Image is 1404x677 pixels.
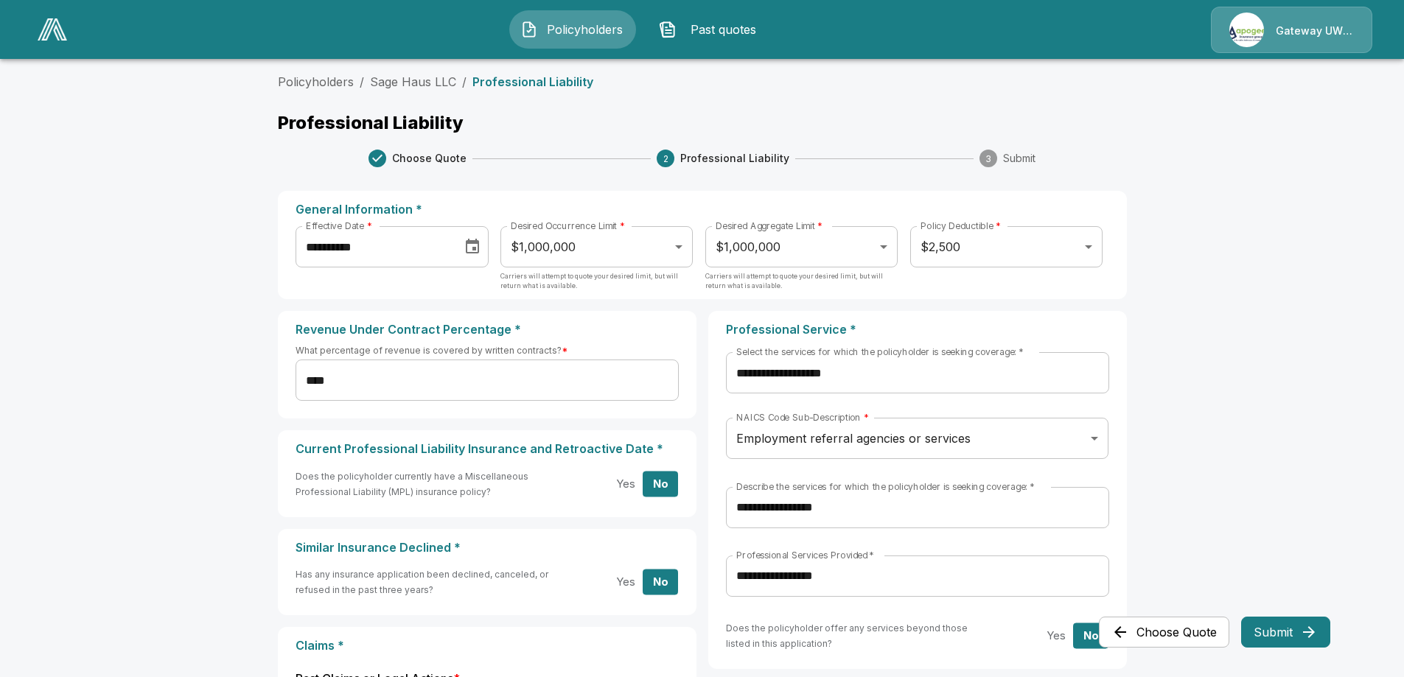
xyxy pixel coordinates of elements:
[659,21,677,38] img: Past quotes Icon
[500,271,692,301] p: Carriers will attempt to quote your desired limit, but will return what is available.
[643,471,678,497] button: No
[278,74,354,89] a: Policyholders
[648,10,775,49] button: Past quotes IconPast quotes
[296,639,679,653] p: Claims *
[910,226,1102,267] div: $2,500
[1099,617,1229,648] button: Choose Quote
[705,226,897,267] div: $1,000,000
[1241,617,1330,648] button: Submit
[458,232,487,262] button: Choose date, selected date is Sep 5, 2025
[296,469,551,499] h6: Does the policyholder currently have a Miscellaneous Professional Liability (MPL) insurance policy?
[680,151,789,166] span: Professional Liability
[736,411,868,424] label: NAICS Code Sub-Description
[716,220,823,232] label: Desired Aggregate Limit
[296,566,551,597] h6: Has any insurance application been declined, canceled, or refused in the past three years?
[736,549,874,561] label: Professional Services Provided
[472,76,593,88] p: Professional Liability
[726,323,1109,337] p: Professional Service *
[726,418,1108,459] div: Employment referral agencies or services
[296,323,679,337] p: Revenue Under Contract Percentage *
[511,220,625,232] label: Desired Occurrence Limit
[360,73,364,91] li: /
[500,226,692,267] div: $1,000,000
[663,153,668,164] text: 2
[544,21,625,38] span: Policyholders
[705,271,897,301] p: Carriers will attempt to quote your desired limit, but will return what is available.
[296,442,679,456] p: Current Professional Liability Insurance and Retroactive Date *
[278,73,1127,91] nav: breadcrumb
[462,73,467,91] li: /
[296,541,679,555] p: Similar Insurance Declined *
[985,153,991,164] text: 3
[682,21,764,38] span: Past quotes
[736,345,1023,358] label: Select the services for which the policyholder is seeking coverage:
[736,480,1034,493] label: Describe the services for which the policyholder is seeking coverage:
[306,220,371,232] label: Effective Date
[296,343,679,358] h6: What percentage of revenue is covered by written contracts?
[643,569,678,595] button: No
[278,114,1127,132] p: Professional Liability
[1073,622,1108,648] button: No
[509,10,636,49] button: Policyholders IconPolicyholders
[608,569,643,595] button: Yes
[1038,622,1074,648] button: Yes
[726,620,982,651] h6: Does the policyholder offer any services beyond those listed in this application?
[608,471,643,497] button: Yes
[392,151,467,166] span: Choose Quote
[921,220,1001,232] label: Policy Deductible
[520,21,538,38] img: Policyholders Icon
[38,18,67,41] img: AA Logo
[296,203,1109,217] p: General Information *
[1003,151,1035,166] span: Submit
[370,74,456,89] a: Sage Haus LLC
